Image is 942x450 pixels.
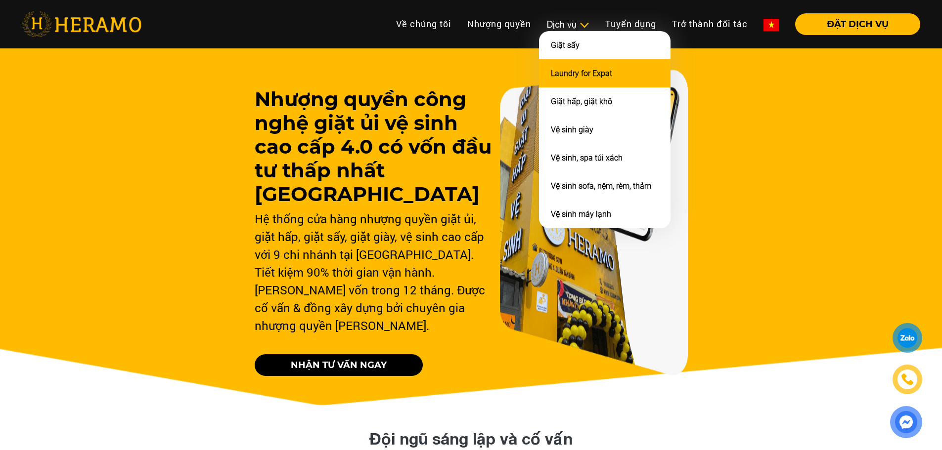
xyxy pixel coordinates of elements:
img: heramo-logo.png [22,11,141,37]
img: banner [500,70,688,376]
a: Trở thành đối tác [664,13,756,35]
img: vn-flag.png [763,19,779,31]
img: subToggleIcon [579,20,589,30]
a: Về chúng tôi [388,13,459,35]
a: Vệ sinh sofa, nệm, rèm, thảm [551,181,651,191]
a: Nhượng quyền [459,13,539,35]
a: Vệ sinh, spa túi xách [551,153,623,163]
button: ĐẶT DỊCH VỤ [795,13,920,35]
a: phone-icon [893,365,922,394]
div: Dịch vụ [547,18,589,31]
h3: Nhượng quyền công nghệ giặt ủi vệ sinh cao cấp 4.0 có vốn đầu tư thấp nhất [GEOGRAPHIC_DATA] [255,87,492,206]
a: Vệ sinh máy lạnh [551,209,611,219]
a: Giặt hấp, giặt khô [551,97,612,106]
a: Tuyển dụng [597,13,664,35]
h2: Đội ngũ sáng lập và cố vấn [256,429,686,448]
div: Hệ thống cửa hàng nhượng quyền giặt ủi, giặt hấp, giặt sấy, giặt giày, vệ sinh cao cấp với 9 chi ... [255,210,492,334]
a: Vệ sinh giày [551,125,593,134]
a: ĐẶT DỊCH VỤ [787,20,920,29]
a: Laundry for Expat [551,69,612,78]
a: Giặt sấy [551,41,580,50]
a: NHẬN TƯ VẤN NGAY [255,354,423,376]
img: phone-icon [901,373,913,385]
